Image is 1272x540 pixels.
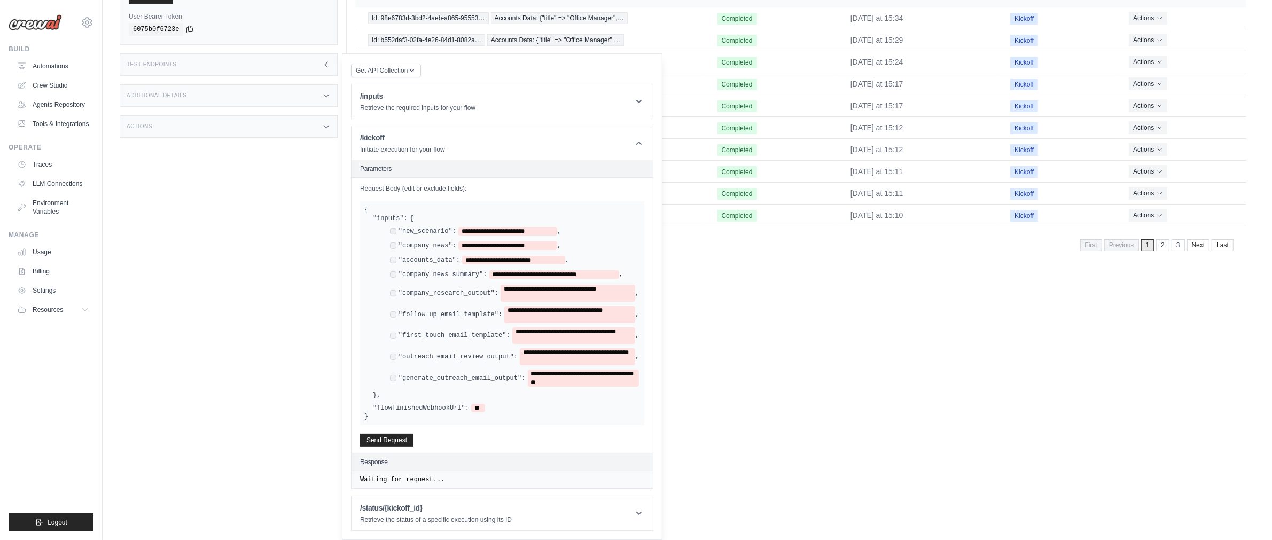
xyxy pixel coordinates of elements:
a: LLM Connections [13,175,93,192]
h1: /kickoff [360,132,445,143]
img: Logo [9,14,62,30]
span: , [635,310,639,319]
span: Kickoff [1010,100,1038,112]
a: Billing [13,263,93,280]
div: Operate [9,143,93,152]
span: Completed [717,122,757,134]
button: Actions for execution [1129,34,1167,46]
label: "follow_up_email_template": [399,310,502,319]
span: Completed [717,188,757,200]
label: "generate_outreach_email_output": [399,374,526,382]
span: Kickoff [1010,13,1038,25]
label: "company_news_summary": [399,270,487,279]
a: View execution details for Id [368,34,692,46]
a: Next [1187,239,1210,251]
button: Send Request [360,434,413,447]
button: Actions for execution [1129,165,1167,178]
span: Kickoff [1010,79,1038,90]
span: Kickoff [1010,57,1038,68]
time: October 1, 2025 at 15:17 PDT [850,101,903,110]
label: "accounts_data": [399,256,460,264]
time: October 1, 2025 at 15:24 PDT [850,58,903,66]
button: Actions for execution [1129,187,1167,200]
h1: /status/{kickoff_id} [360,503,512,513]
h3: Test Endpoints [127,61,177,68]
a: View execution details for Id [368,12,692,24]
span: Completed [717,210,757,222]
span: First [1080,239,1102,251]
h2: Parameters [360,165,644,173]
span: Get API Collection [356,66,408,75]
button: Logout [9,513,93,531]
button: Resources [13,301,93,318]
label: User Bearer Token [129,12,329,21]
span: , [557,241,561,250]
span: Accounts Data: {"title" => "Office Manager",… [487,34,624,46]
time: October 1, 2025 at 15:29 PDT [850,36,903,44]
p: Retrieve the required inputs for your flow [360,104,475,112]
span: Kickoff [1010,188,1038,200]
nav: Pagination [355,231,1246,258]
span: , [565,256,569,264]
span: Kickoff [1010,122,1038,134]
time: October 1, 2025 at 15:12 PDT [850,123,903,132]
button: Actions for execution [1129,209,1167,222]
button: Actions for execution [1129,12,1167,25]
time: October 1, 2025 at 15:34 PDT [850,14,903,22]
a: 3 [1172,239,1185,251]
span: Kickoff [1010,210,1038,222]
button: Actions for execution [1129,99,1167,112]
span: } [373,391,377,400]
h2: Response [360,458,388,466]
span: Completed [717,166,757,178]
a: Crew Studio [13,77,93,94]
iframe: Chat Widget [1219,489,1272,540]
nav: Pagination [1080,239,1234,251]
span: 1 [1141,239,1154,251]
span: , [635,289,639,298]
code: 6075b0f6723e [129,23,183,36]
time: October 1, 2025 at 15:11 PDT [850,167,903,176]
span: Id: 98e6783d-3bd2-4aeb-a865-95553… [368,12,489,24]
a: Usage [13,244,93,261]
a: Tools & Integrations [13,115,93,132]
label: "company_news": [399,241,456,250]
span: Previous [1104,239,1139,251]
a: Agents Repository [13,96,93,113]
span: Kickoff [1010,166,1038,178]
button: Actions for execution [1129,143,1167,156]
label: "new_scenario": [399,227,456,236]
span: Logout [48,518,67,527]
span: Resources [33,306,63,314]
a: Automations [13,58,93,75]
label: "first_touch_email_template": [399,331,510,340]
pre: Waiting for request... [360,475,644,484]
time: October 1, 2025 at 15:17 PDT [850,80,903,88]
span: Accounts Data: {"title" => "Office Manager",… [491,12,628,24]
span: { [364,206,368,214]
button: Get API Collection [351,64,421,77]
button: Actions for execution [1129,56,1167,68]
div: Build [9,45,93,53]
a: Last [1212,239,1234,251]
h3: Actions [127,123,152,130]
label: Request Body (edit or exclude fields): [360,184,644,193]
span: , [635,331,639,340]
time: October 1, 2025 at 15:11 PDT [850,189,903,198]
label: "inputs": [373,214,408,223]
span: Completed [717,57,757,68]
a: 2 [1156,239,1169,251]
span: , [377,391,380,400]
span: Completed [717,100,757,112]
button: Actions for execution [1129,121,1167,134]
span: Id: b552daf3-02fa-4e26-84d1-8082a… [368,34,485,46]
span: , [619,270,623,279]
label: "outreach_email_review_output": [399,353,518,361]
span: { [410,214,413,223]
span: Completed [717,13,757,25]
span: Completed [717,144,757,156]
span: } [364,413,368,420]
time: October 1, 2025 at 15:12 PDT [850,145,903,154]
button: Actions for execution [1129,77,1167,90]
